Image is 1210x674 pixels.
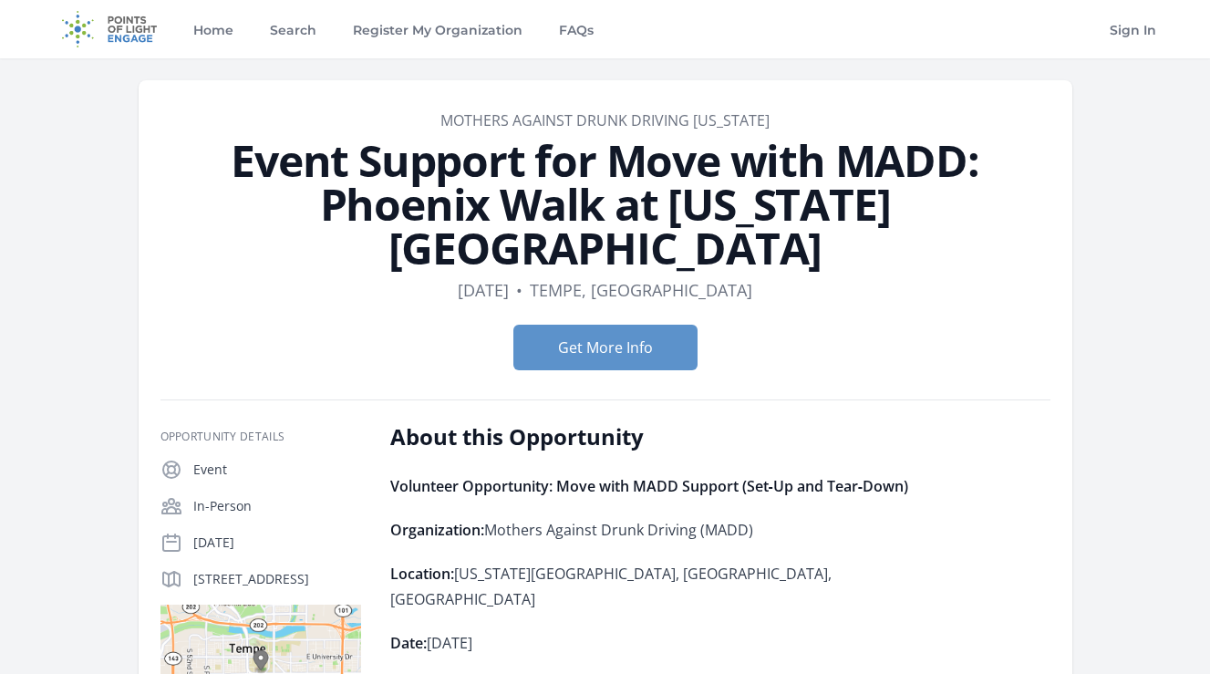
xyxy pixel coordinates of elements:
[390,517,924,543] p: Mothers Against Drunk Driving (MADD)
[458,277,509,303] dd: [DATE]
[193,497,361,515] p: In-Person
[513,325,698,370] button: Get More Info
[160,139,1050,270] h1: Event Support for Move with MADD: Phoenix Walk at [US_STATE][GEOGRAPHIC_DATA]
[390,564,454,584] strong: Location:
[390,520,484,540] strong: Organization:
[390,630,924,656] p: [DATE]
[193,570,361,588] p: [STREET_ADDRESS]
[390,633,427,653] strong: Date:
[160,430,361,444] h3: Opportunity Details
[390,561,924,612] p: [US_STATE][GEOGRAPHIC_DATA], [GEOGRAPHIC_DATA], [GEOGRAPHIC_DATA]
[390,422,924,451] h2: About this Opportunity
[516,277,522,303] div: •
[193,534,361,552] p: [DATE]
[530,277,752,303] dd: Tempe, [GEOGRAPHIC_DATA]
[440,110,770,130] a: Mothers Against Drunk Driving [US_STATE]
[390,476,909,496] strong: Volunteer Opportunity: Move with MADD Support (Set‑Up and Tear‑Down)
[193,461,361,479] p: Event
